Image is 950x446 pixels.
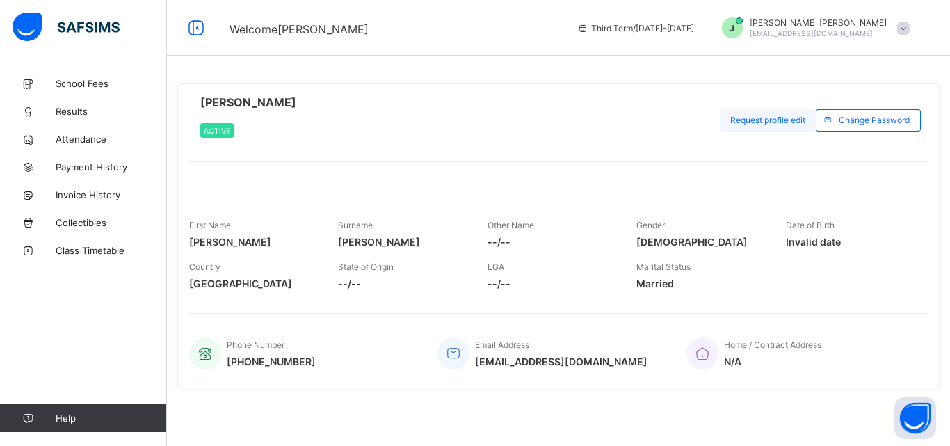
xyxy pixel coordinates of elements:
span: [GEOGRAPHIC_DATA] [189,278,317,289]
span: N/A [724,356,821,367]
span: J [730,23,734,33]
span: [PERSON_NAME] [PERSON_NAME] [750,17,887,28]
span: --/-- [488,278,615,289]
span: Email Address [475,340,529,350]
span: --/-- [488,236,615,248]
span: First Name [189,220,231,230]
span: [PERSON_NAME] [189,236,317,248]
span: [PERSON_NAME] [200,95,296,109]
span: Country [189,262,220,272]
span: [EMAIL_ADDRESS][DOMAIN_NAME] [475,356,647,367]
span: Change Password [839,115,910,125]
span: Invalid date [786,236,914,248]
span: School Fees [56,78,167,89]
span: Welcome [PERSON_NAME] [230,22,369,36]
div: Juliana Ogar [708,17,917,38]
span: session/term information [577,23,694,33]
span: Class Timetable [56,245,167,256]
span: [DEMOGRAPHIC_DATA] [636,236,764,248]
span: Invoice History [56,189,167,200]
span: Other Name [488,220,534,230]
span: Home / Contract Address [724,340,821,350]
span: Attendance [56,134,167,145]
img: safsims [13,13,120,42]
span: --/-- [338,278,466,289]
span: [PHONE_NUMBER] [227,356,316,367]
span: Phone Number [227,340,284,350]
button: Open asap [894,397,936,439]
span: Active [204,127,230,135]
span: LGA [488,262,504,272]
span: Married [636,278,764,289]
span: [EMAIL_ADDRESS][DOMAIN_NAME] [750,29,873,38]
span: [PERSON_NAME] [338,236,466,248]
span: Request profile edit [730,115,805,125]
span: Surname [338,220,373,230]
span: State of Origin [338,262,394,272]
span: Collectibles [56,217,167,228]
span: Payment History [56,161,167,173]
span: Results [56,106,167,117]
span: Marital Status [636,262,691,272]
span: Help [56,413,166,424]
span: Gender [636,220,665,230]
span: Date of Birth [786,220,835,230]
